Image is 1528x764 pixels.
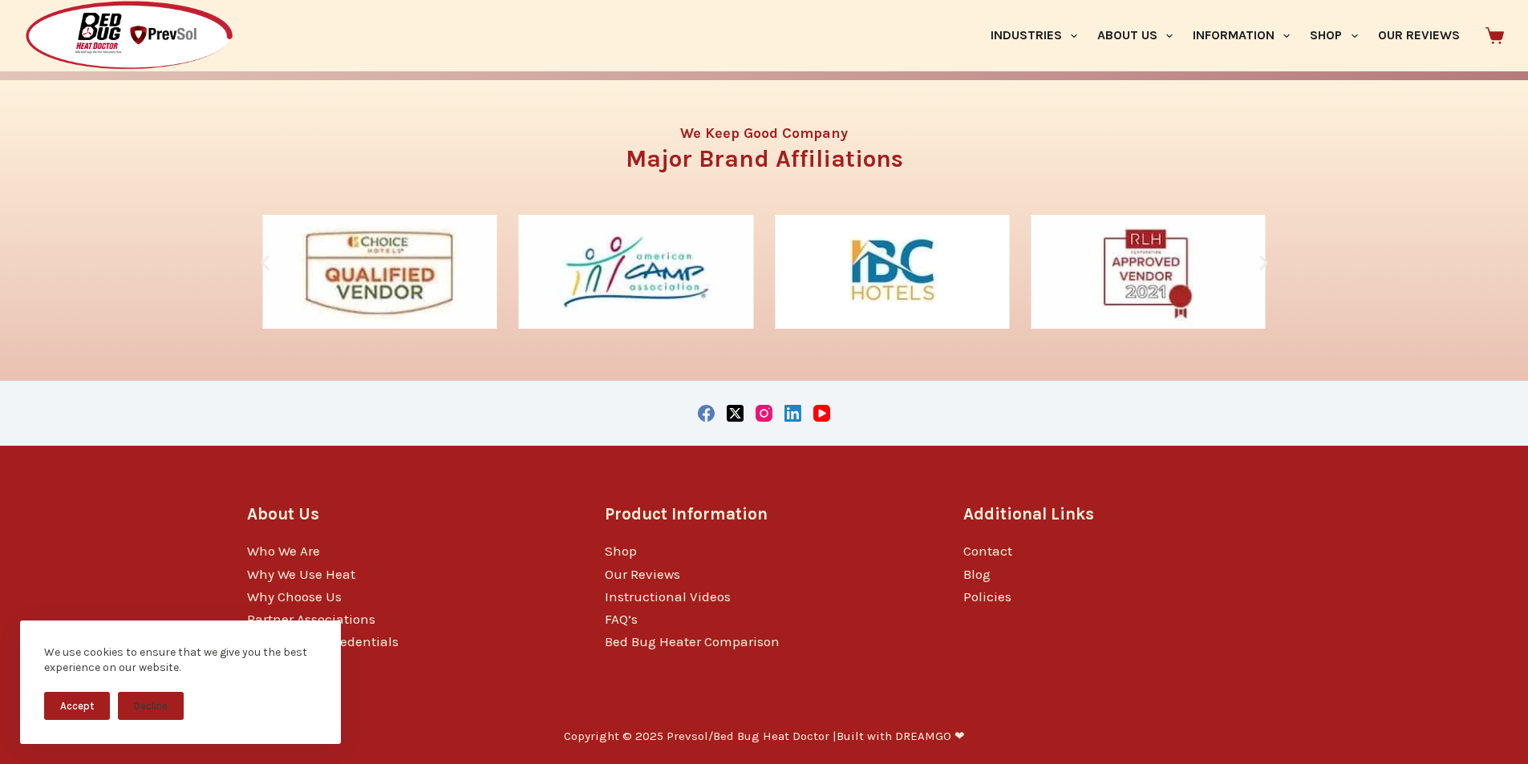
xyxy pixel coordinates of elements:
[963,566,991,582] a: Blog
[118,692,184,720] button: Decline
[1023,207,1273,344] div: 10 / 10
[247,588,342,604] a: Why Choose Us
[247,543,320,559] a: Who We Are
[44,692,110,720] button: Accept
[756,405,772,422] a: Instagram
[255,207,505,344] div: 7 / 10
[263,126,1266,140] h4: We Keep Good Company
[963,502,1282,527] h3: Additional Links
[727,405,744,422] a: X (Twitter)
[247,611,375,627] a: Partner Associations
[511,207,761,344] div: 8 / 10
[564,729,965,745] p: Copyright © 2025 Prevsol/Bed Bug Heat Doctor |
[605,633,780,649] a: Bed Bug Heater Comparison
[1254,253,1274,273] div: Next slide
[605,588,731,604] a: Instructional Videos
[963,588,1011,604] a: Policies
[963,543,1012,559] a: Contact
[605,502,923,527] h3: Product Information
[767,207,1017,344] div: 9 / 10
[44,645,317,676] div: We use cookies to ensure that we give you the best experience on our website.
[605,543,637,559] a: Shop
[247,566,355,582] a: Why We Use Heat
[784,405,801,422] a: LinkedIn
[698,405,715,422] a: Facebook
[263,147,1266,171] h3: Major Brand Affiliations
[813,405,830,422] a: YouTube
[605,611,638,627] a: FAQ’s
[605,566,680,582] a: Our Reviews
[247,502,565,527] h3: About Us
[837,729,965,743] a: Built with DREAMGO ❤
[255,253,275,273] div: Previous slide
